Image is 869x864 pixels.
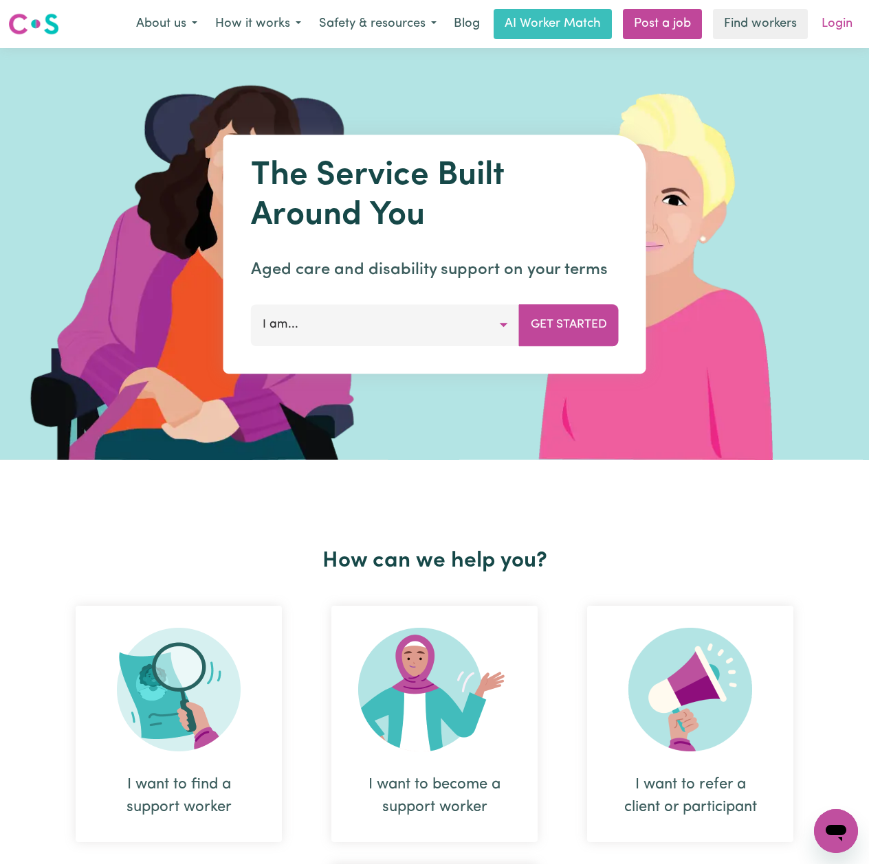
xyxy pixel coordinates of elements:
a: Find workers [713,9,808,39]
p: Aged care and disability support on your terms [251,258,619,282]
div: I want to become a support worker [364,773,505,819]
img: Refer [628,628,752,751]
iframe: Button to launch messaging window [814,809,858,853]
a: Blog [445,9,488,39]
a: Login [813,9,861,39]
img: Careseekers logo [8,12,59,36]
h2: How can we help you? [51,548,818,574]
a: Post a job [623,9,702,39]
img: Search [117,628,241,751]
button: I am... [251,304,520,345]
button: About us [127,10,206,38]
button: Get Started [519,304,619,345]
div: I want to find a support worker [109,773,249,819]
div: I want to refer a client or participant [620,773,760,819]
div: I want to become a support worker [331,606,538,842]
button: Safety & resources [310,10,445,38]
h1: The Service Built Around You [251,157,619,236]
div: I want to find a support worker [76,606,282,842]
img: Become Worker [358,628,511,751]
button: How it works [206,10,310,38]
a: Careseekers logo [8,8,59,40]
div: I want to refer a client or participant [587,606,793,842]
a: AI Worker Match [494,9,612,39]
